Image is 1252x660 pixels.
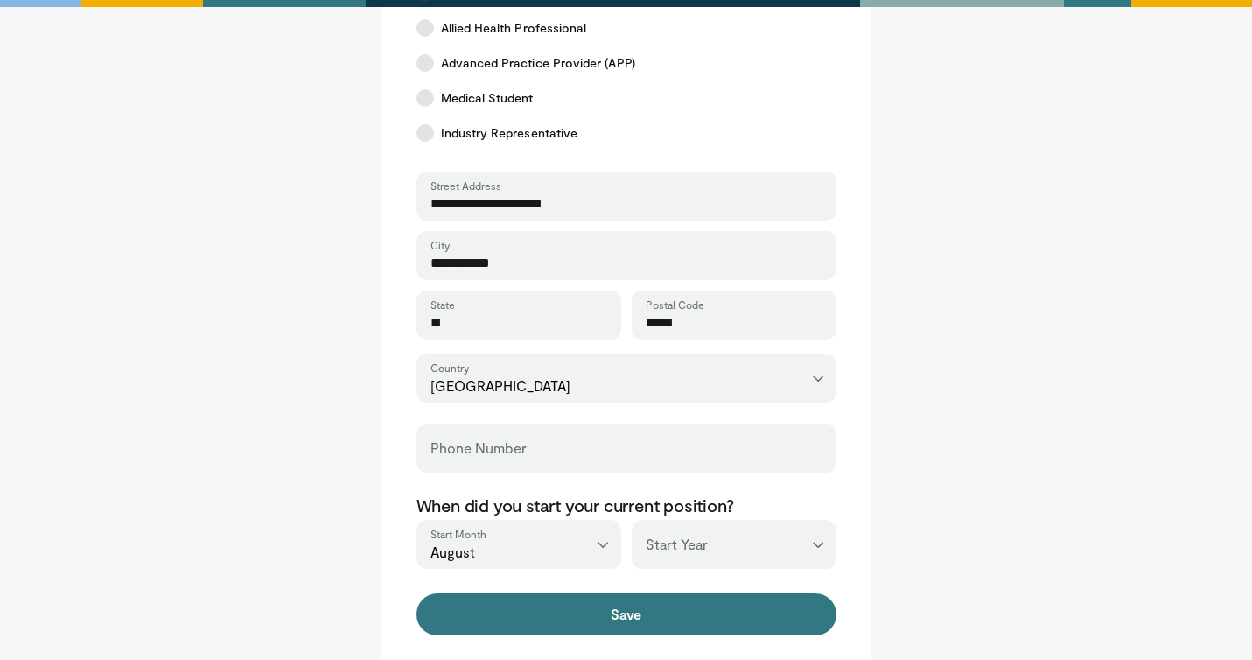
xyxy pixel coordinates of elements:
[430,238,450,252] label: City
[441,54,635,72] span: Advanced Practice Provider (APP)
[416,494,836,516] p: When did you start your current position?
[430,298,455,312] label: State
[441,89,534,107] span: Medical Student
[430,179,501,193] label: Street Address
[430,431,527,466] label: Phone Number
[441,19,587,37] span: Allied Health Professional
[646,298,704,312] label: Postal Code
[416,593,836,635] button: Save
[441,124,578,142] span: Industry Representative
